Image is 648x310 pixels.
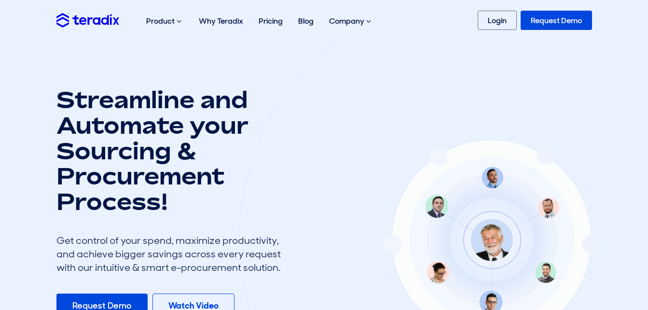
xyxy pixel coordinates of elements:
[56,13,119,27] img: Teradix logo
[251,6,290,36] a: Pricing
[290,6,321,36] a: Blog
[56,87,288,214] h1: Streamline and Automate your Sourcing & Procurement Process!
[321,6,381,37] div: Company
[478,11,517,30] a: Login
[138,6,191,37] div: Product
[521,11,592,30] a: Request Demo
[191,6,251,36] a: Why Teradix
[56,234,288,274] div: Get control of your spend, maximize productivity, and achieve bigger savings across every request...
